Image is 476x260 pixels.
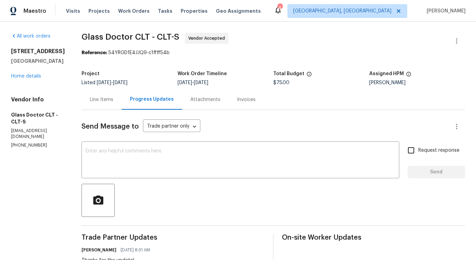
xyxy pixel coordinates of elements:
[11,58,65,64] h5: [GEOGRAPHIC_DATA]
[216,8,261,14] span: Geo Assignments
[181,8,208,14] span: Properties
[273,71,304,76] h5: Total Budget
[306,71,312,80] span: The total cost of line items that have been proposed by Opendoor. This sum includes line items th...
[11,74,41,79] a: Home details
[23,8,46,14] span: Maestro
[11,111,65,125] h5: Glass Doctor CLT - CLT-S
[369,71,404,76] h5: Assigned HPM
[273,80,289,85] span: $75.00
[130,96,174,103] div: Progress Updates
[121,247,150,253] span: [DATE] 8:31 AM
[194,80,208,85] span: [DATE]
[66,8,80,14] span: Visits
[424,8,466,14] span: [PERSON_NAME]
[406,71,411,80] span: The hpm assigned to this work order.
[190,96,220,103] div: Attachments
[178,80,208,85] span: -
[88,8,110,14] span: Projects
[82,33,179,41] span: Glass Doctor CLT - CLT-S
[418,147,459,154] span: Request response
[82,234,265,241] span: Trade Partner Updates
[188,35,228,42] span: Vendor Accepted
[11,142,65,148] p: [PHONE_NUMBER]
[178,71,227,76] h5: Work Order Timeline
[90,96,113,103] div: Line Items
[82,71,99,76] h5: Project
[118,8,150,14] span: Work Orders
[97,80,127,85] span: -
[11,34,50,39] a: All work orders
[178,80,192,85] span: [DATE]
[282,234,465,241] span: On-site Worker Updates
[82,50,107,55] b: Reference:
[82,247,116,253] h6: [PERSON_NAME]
[11,128,65,140] p: [EMAIL_ADDRESS][DOMAIN_NAME]
[113,80,127,85] span: [DATE]
[293,8,391,14] span: [GEOGRAPHIC_DATA], [GEOGRAPHIC_DATA]
[158,9,172,13] span: Tasks
[82,80,127,85] span: Listed
[11,96,65,103] h4: Vendor Info
[82,123,139,130] span: Send Message to
[369,80,465,85] div: [PERSON_NAME]
[143,121,200,132] div: Trade partner only
[97,80,111,85] span: [DATE]
[82,49,465,56] div: 54YRGD1E4JJQ9-c1ffff54b
[277,4,282,11] div: 4
[237,96,256,103] div: Invoices
[11,48,65,55] h2: [STREET_ADDRESS]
